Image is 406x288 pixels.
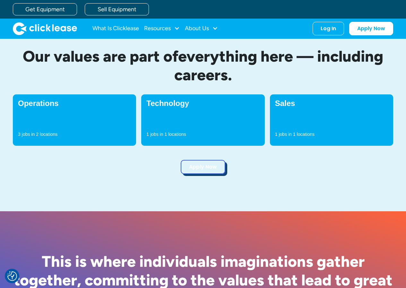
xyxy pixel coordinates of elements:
[279,131,291,137] p: jobs in
[168,131,186,137] p: locations
[36,131,39,137] p: 2
[185,22,218,35] div: About Us
[40,131,57,137] p: locations
[85,3,149,15] a: Sell Equipment
[13,22,77,35] a: home
[275,100,388,107] h4: Sales
[321,25,336,32] div: Log In
[92,22,139,35] a: What Is Clicklease
[349,22,393,35] a: Apply Now
[13,22,77,35] img: Clicklease logo
[18,131,21,137] p: 3
[22,131,35,137] p: jobs in
[146,131,149,137] p: 1
[150,131,163,137] p: jobs in
[7,271,17,281] img: Revisit consent button
[165,131,167,137] p: 1
[13,47,393,84] h2: Our values are part of
[13,3,77,15] a: Get Equipment
[7,271,17,281] button: Consent Preferences
[18,100,131,107] h4: Operations
[181,160,225,174] a: Apply Now
[275,131,278,137] p: 1
[293,131,296,137] p: 1
[174,47,384,84] span: everything here — including careers.
[146,100,259,107] h4: Technology
[297,131,315,137] p: locations
[144,22,180,35] div: Resources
